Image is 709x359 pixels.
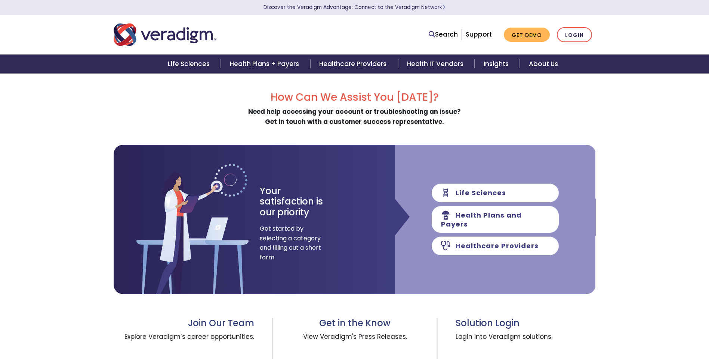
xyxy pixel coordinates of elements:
a: Insights [475,54,520,74]
h3: Join Our Team [114,318,255,329]
img: Veradigm logo [114,22,216,47]
a: Life Sciences [159,54,221,74]
a: Healthcare Providers [310,54,398,74]
h3: Your satisfaction is our priority [260,186,336,218]
span: Learn More [442,4,446,11]
a: Search [429,29,458,40]
a: About Us [520,54,567,74]
strong: Need help accessing your account or troubleshooting an issue? Get in touch with a customer succes... [248,107,461,126]
a: Discover the Veradigm Advantage: Connect to the Veradigm NetworkLearn More [263,4,446,11]
span: Get started by selecting a category and filling out a short form. [260,224,321,262]
a: Health Plans + Payers [221,54,310,74]
a: Get Demo [504,28,550,42]
a: Login [557,27,592,43]
span: Login into Veradigm solutions. [456,329,595,356]
span: View Veradigm's Press Releases. [291,329,419,356]
h3: Solution Login [456,318,595,329]
h3: Get in the Know [291,318,419,329]
a: Health IT Vendors [398,54,475,74]
h2: How Can We Assist You [DATE]? [114,91,596,104]
a: Support [466,30,492,39]
span: Explore Veradigm’s career opportunities. [114,329,255,356]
